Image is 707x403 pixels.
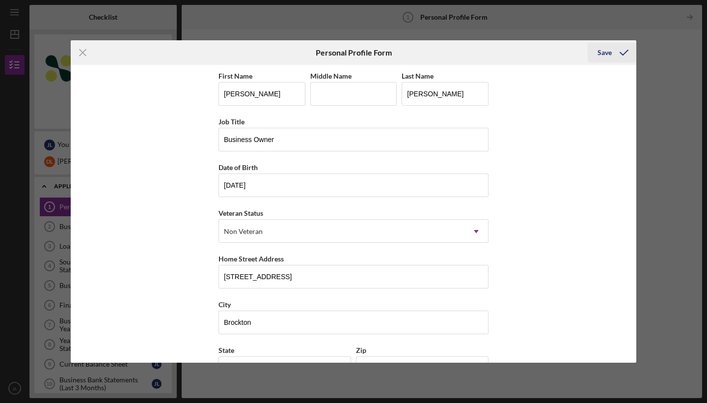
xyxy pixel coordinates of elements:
label: Date of Birth [218,163,258,172]
button: Save [588,43,636,62]
label: Job Title [218,117,245,126]
label: Home Street Address [218,255,284,263]
div: Save [598,43,612,62]
label: First Name [218,72,252,80]
label: Last Name [402,72,434,80]
label: City [218,300,231,309]
div: Non Veteran [224,228,263,235]
label: Zip [356,346,366,354]
label: Middle Name [310,72,352,80]
h6: Personal Profile Form [316,48,392,57]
